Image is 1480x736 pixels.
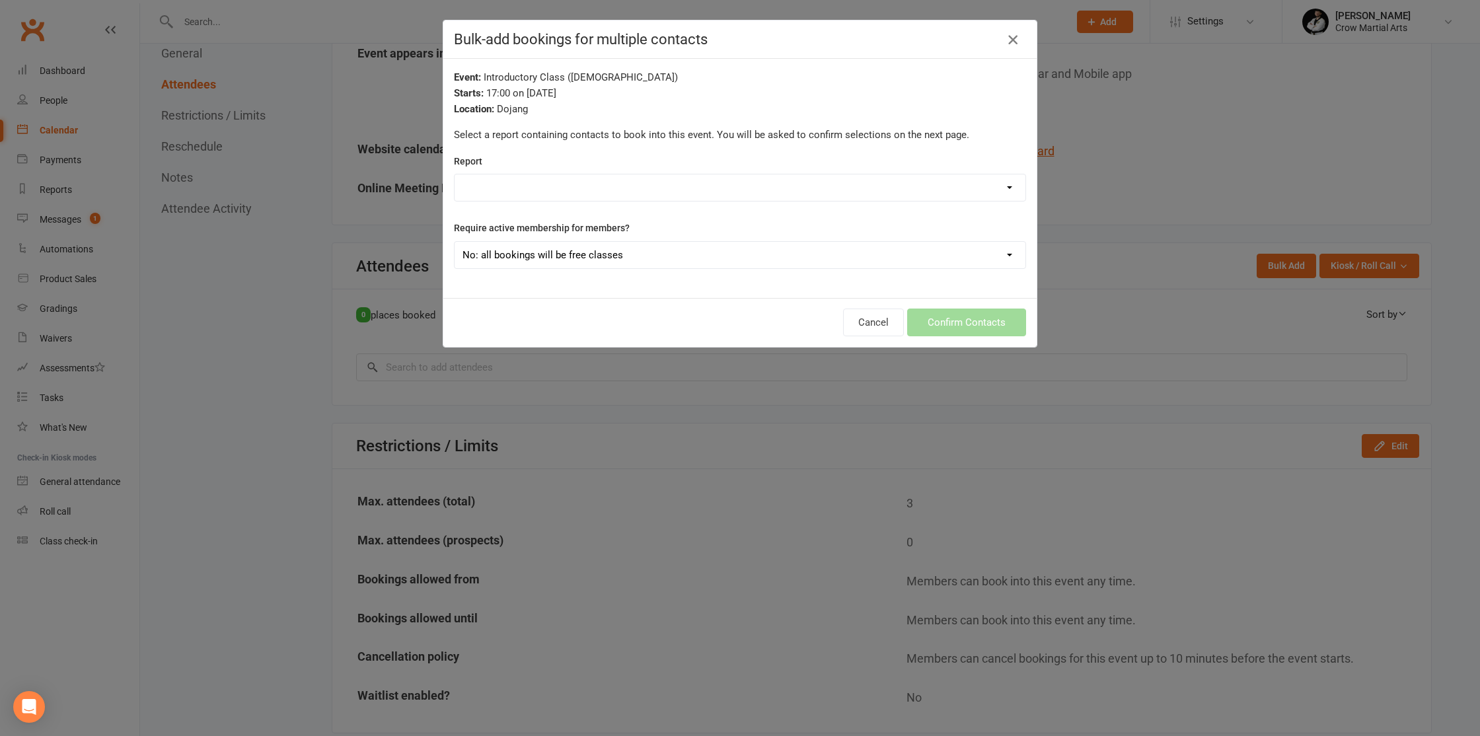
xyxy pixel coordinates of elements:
[454,221,630,235] label: Require active membership for members?
[454,71,481,83] strong: Event:
[454,127,1026,143] p: Select a report containing contacts to book into this event. You will be asked to confirm selecti...
[13,691,45,723] div: Open Intercom Messenger
[454,101,1026,117] div: Dojang
[454,85,1026,101] div: 17:00 on [DATE]
[454,103,494,115] strong: Location:
[454,87,484,99] strong: Starts:
[454,154,482,168] label: Report
[1002,29,1023,50] button: Close
[454,69,1026,85] div: Introductory Class ([DEMOGRAPHIC_DATA])
[843,309,904,336] button: Cancel
[454,31,1026,48] h4: Bulk-add bookings for multiple contacts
